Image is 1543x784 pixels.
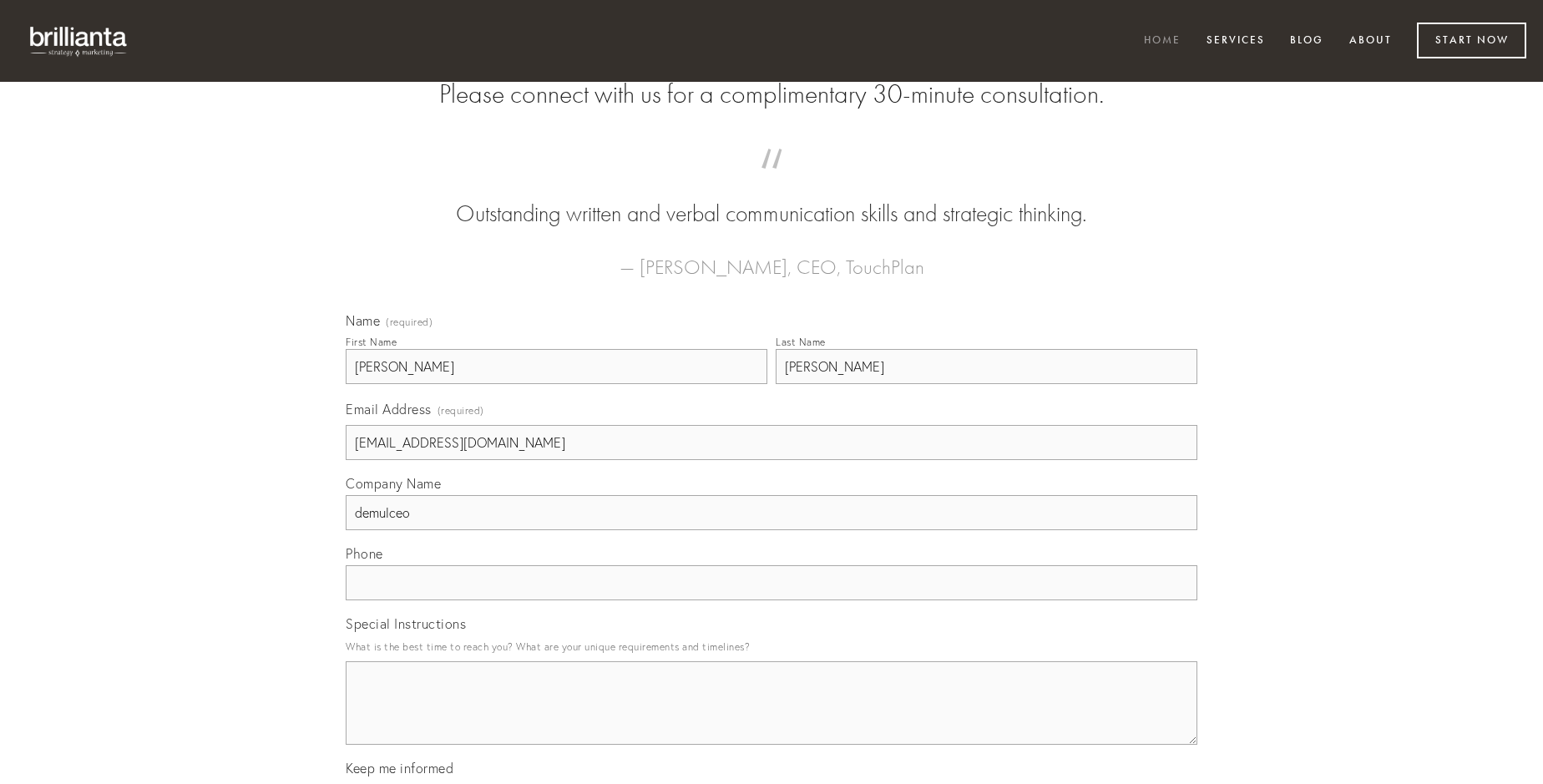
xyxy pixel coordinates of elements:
[1196,28,1276,55] a: Services
[346,312,380,329] span: Name
[386,317,433,327] span: (required)
[346,78,1197,110] h2: Please connect with us for a complimentary 30-minute consultation.
[1279,28,1334,55] a: Blog
[346,615,466,632] span: Special Instructions
[372,165,1171,198] span: “
[1133,28,1191,55] a: Home
[346,635,1197,658] p: What is the best time to reach you? What are your unique requirements and timelines?
[346,760,453,776] span: Keep me informed
[346,336,397,348] div: First Name
[1417,23,1526,58] a: Start Now
[1338,28,1403,55] a: About
[346,401,432,417] span: Email Address
[346,545,383,562] span: Phone
[17,17,142,65] img: brillianta - research, strategy, marketing
[776,336,826,348] div: Last Name
[372,230,1171,284] figcaption: — [PERSON_NAME], CEO, TouchPlan
[346,475,441,492] span: Company Name
[372,165,1171,230] blockquote: Outstanding written and verbal communication skills and strategic thinking.
[438,399,484,422] span: (required)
